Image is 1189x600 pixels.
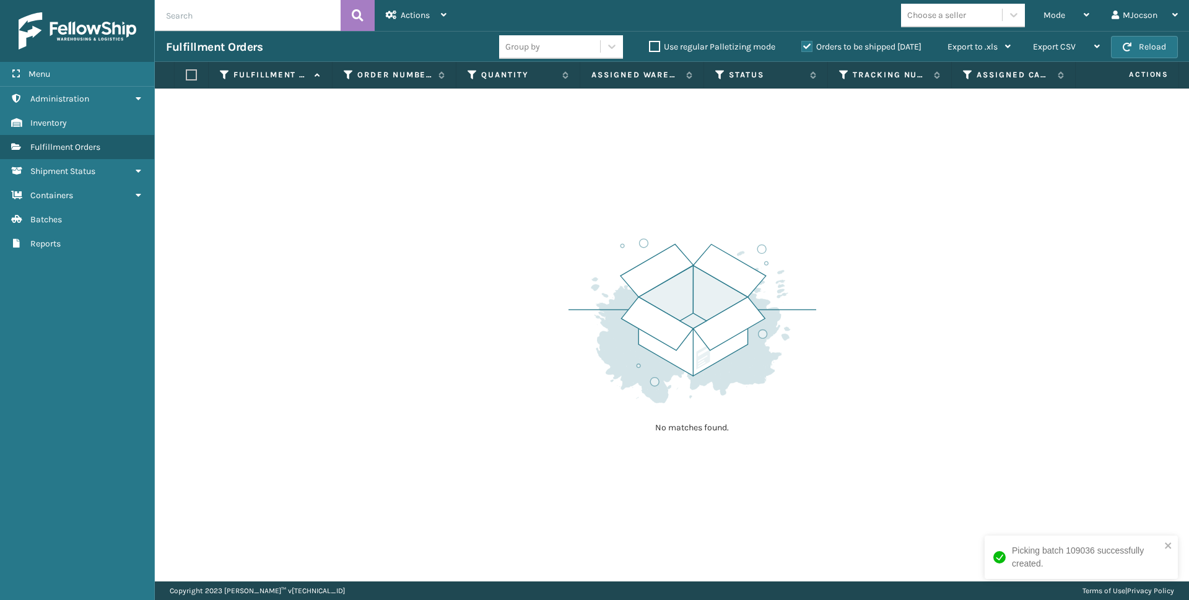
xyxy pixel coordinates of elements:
label: Assigned Carrier Service [977,69,1052,80]
h3: Fulfillment Orders [166,40,263,54]
div: Picking batch 109036 successfully created. [1012,544,1161,570]
label: Fulfillment Order Id [233,69,308,80]
span: Export to .xls [947,41,998,52]
div: Group by [505,40,540,53]
span: Actions [1090,64,1176,85]
label: Use regular Palletizing mode [649,41,775,52]
label: Status [729,69,804,80]
span: Shipment Status [30,166,95,176]
label: Quantity [481,69,556,80]
div: Choose a seller [907,9,966,22]
span: Menu [28,69,50,79]
span: Export CSV [1033,41,1076,52]
p: Copyright 2023 [PERSON_NAME]™ v [TECHNICAL_ID] [170,581,345,600]
span: Administration [30,93,89,104]
img: logo [19,12,136,50]
span: Reports [30,238,61,249]
label: Tracking Number [853,69,928,80]
label: Orders to be shipped [DATE] [801,41,921,52]
span: Inventory [30,118,67,128]
button: close [1164,541,1173,552]
label: Assigned Warehouse [591,69,680,80]
button: Reload [1111,36,1178,58]
span: Mode [1043,10,1065,20]
span: Fulfillment Orders [30,142,100,152]
label: Order Number [357,69,432,80]
span: Containers [30,190,73,201]
span: Batches [30,214,62,225]
span: Actions [401,10,430,20]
